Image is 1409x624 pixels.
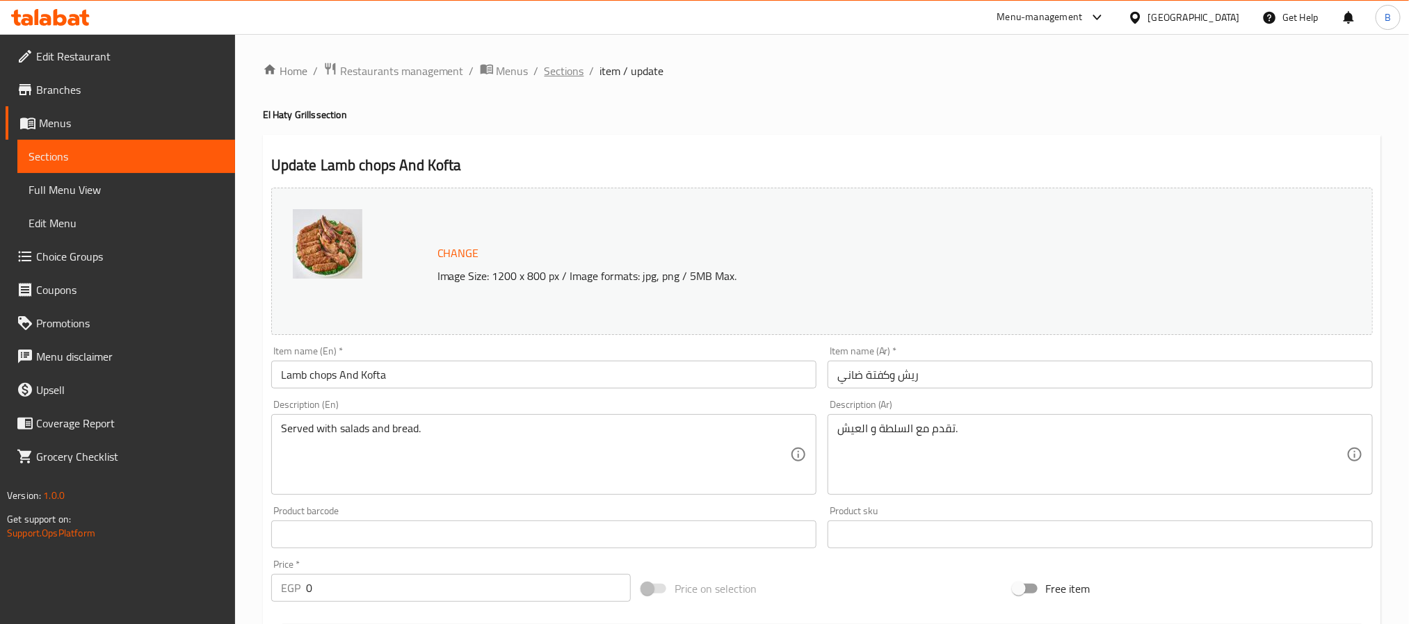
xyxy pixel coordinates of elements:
[497,63,529,79] span: Menus
[534,63,539,79] li: /
[36,448,224,465] span: Grocery Checklist
[6,106,235,140] a: Menus
[36,315,224,331] span: Promotions
[600,63,664,79] span: item / update
[469,63,474,79] li: /
[271,361,816,388] input: Enter name En
[263,108,1381,122] h4: El Haty Grills section
[590,63,595,79] li: /
[17,206,235,240] a: Edit Menu
[281,580,300,596] p: EGP
[293,209,362,279] img: %D8%B1%D9%8A%D8%B4_%D9%88_%D9%83%D9%81%D8%AA%D8%A9638847144359929108.jpg
[263,63,307,79] a: Home
[17,173,235,206] a: Full Menu View
[36,248,224,265] span: Choice Groups
[6,306,235,340] a: Promotions
[263,62,1381,80] nav: breadcrumb
[437,243,479,263] span: Change
[1385,10,1391,25] span: B
[29,181,224,198] span: Full Menu View
[6,240,235,273] a: Choice Groups
[6,73,235,106] a: Branches
[313,63,318,79] li: /
[480,62,529,80] a: Menus
[36,415,224,432] span: Coverage Report
[6,407,235,440] a: Coverage Report
[997,9,1083,26] div: Menu-management
[675,580,757,597] span: Price on selection
[36,281,224,298] span: Coupons
[6,340,235,373] a: Menu disclaimer
[281,422,790,488] textarea: Served with salads and bread.
[6,373,235,407] a: Upsell
[43,486,65,504] span: 1.0.0
[323,62,464,80] a: Restaurants management
[828,361,1373,388] input: Enter name Ar
[7,486,41,504] span: Version:
[36,348,224,365] span: Menu disclaimer
[306,574,631,602] input: Please enter price
[17,140,235,173] a: Sections
[271,520,816,548] input: Please enter product barcode
[6,273,235,306] a: Coupons
[340,63,464,79] span: Restaurants management
[271,155,1373,176] h2: Update Lamb chops And Kofta
[1046,580,1090,597] span: Free item
[29,215,224,231] span: Edit Menu
[828,520,1373,548] input: Please enter product sku
[36,381,224,398] span: Upsell
[6,40,235,73] a: Edit Restaurant
[545,63,584,79] a: Sections
[6,440,235,473] a: Grocery Checklist
[7,510,71,528] span: Get support on:
[432,239,485,268] button: Change
[29,148,224,165] span: Sections
[7,524,95,542] a: Support.OpsPlatform
[837,422,1346,488] textarea: تقدم مع السلطة و العيش.
[432,268,1226,284] p: Image Size: 1200 x 800 px / Image formats: jpg, png / 5MB Max.
[36,81,224,98] span: Branches
[1148,10,1240,25] div: [GEOGRAPHIC_DATA]
[39,115,224,131] span: Menus
[36,48,224,65] span: Edit Restaurant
